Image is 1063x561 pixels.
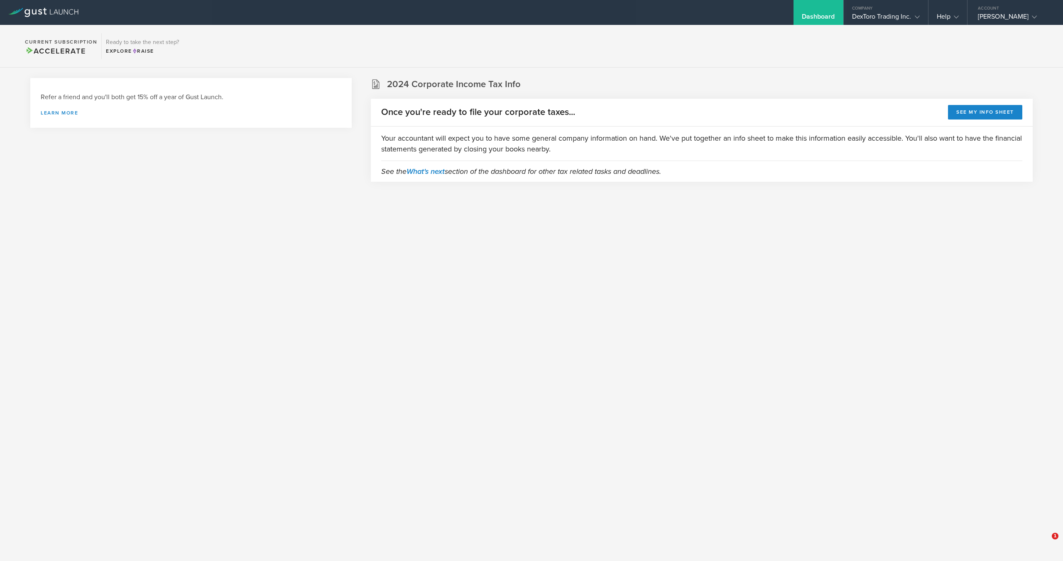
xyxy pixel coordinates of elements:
div: Dashboard [802,12,835,25]
iframe: Intercom live chat [1035,533,1055,553]
div: Help [937,12,959,25]
div: [PERSON_NAME] [978,12,1048,25]
span: 1 [1052,533,1058,539]
div: DexToro Trading Inc. [852,12,920,25]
